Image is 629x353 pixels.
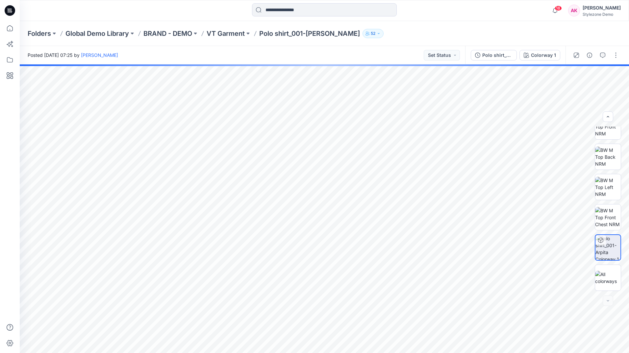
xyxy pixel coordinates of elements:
a: Global Demo Library [65,29,129,38]
div: Colorway 1 [531,52,556,59]
a: VT Garment [207,29,245,38]
p: 52 [371,30,375,37]
img: BW M Top Left NRM [595,177,621,198]
span: Posted [DATE] 07:25 by [28,52,118,59]
button: Polo shirt_001-[PERSON_NAME] [471,50,517,60]
img: BW M Top Front Chest NRM [595,207,621,228]
span: 18 [555,6,562,11]
div: Stylezone Demo [583,12,621,17]
p: Polo shirt_001-[PERSON_NAME] [259,29,360,38]
button: Details [584,50,595,60]
a: [PERSON_NAME] [81,52,118,58]
div: AK [568,5,580,16]
button: 52 [363,29,384,38]
div: Polo shirt_001-[PERSON_NAME] [482,52,513,59]
div: [PERSON_NAME] [583,4,621,12]
img: All colorways [595,271,621,285]
img: Polo shirt_001-Arpita Colorway 1 [595,235,620,260]
a: BRAND - DEMO [143,29,192,38]
button: Colorway 1 [519,50,560,60]
a: Folders [28,29,51,38]
img: BW M Top Back NRM [595,147,621,167]
img: BW M Top Front NRM [595,116,621,137]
